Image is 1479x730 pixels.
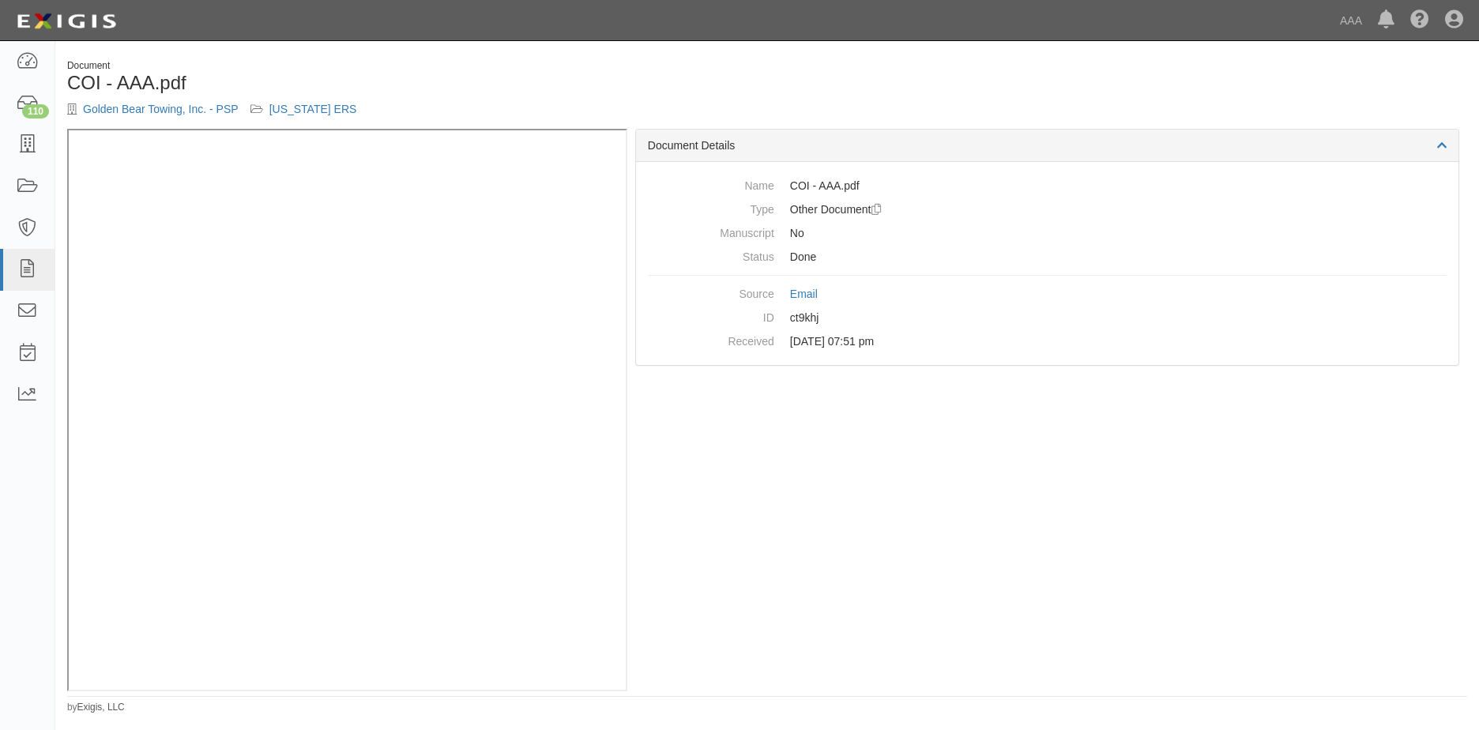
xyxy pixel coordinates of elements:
div: Document Details [636,130,1458,162]
dt: Manuscript [648,221,774,241]
a: Exigis, LLC [77,702,125,713]
dd: [DATE] 07:51 pm [648,329,1447,353]
a: AAA [1332,5,1370,36]
dd: ct9khj [648,306,1447,329]
dt: Status [648,245,774,265]
dd: No [648,221,1447,245]
dd: Done [648,245,1447,269]
img: logo-5460c22ac91f19d4615b14bd174203de0afe785f0fc80cf4dbbc73dc1793850b.png [12,7,121,36]
i: Duplicate [871,205,881,216]
div: 110 [22,104,49,119]
dt: Name [648,174,774,194]
i: Help Center - Complianz [1410,11,1429,30]
dt: ID [648,306,774,325]
dd: Other Document [648,198,1447,221]
a: Golden Bear Towing, Inc. - PSP [83,103,239,115]
div: Document [67,59,755,73]
dt: Type [648,198,774,217]
small: by [67,701,125,714]
dd: COI - AAA.pdf [648,174,1447,198]
dt: Source [648,282,774,302]
dt: Received [648,329,774,349]
a: [US_STATE] ERS [269,103,357,115]
h1: COI - AAA.pdf [67,73,755,93]
a: Email [790,288,818,300]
